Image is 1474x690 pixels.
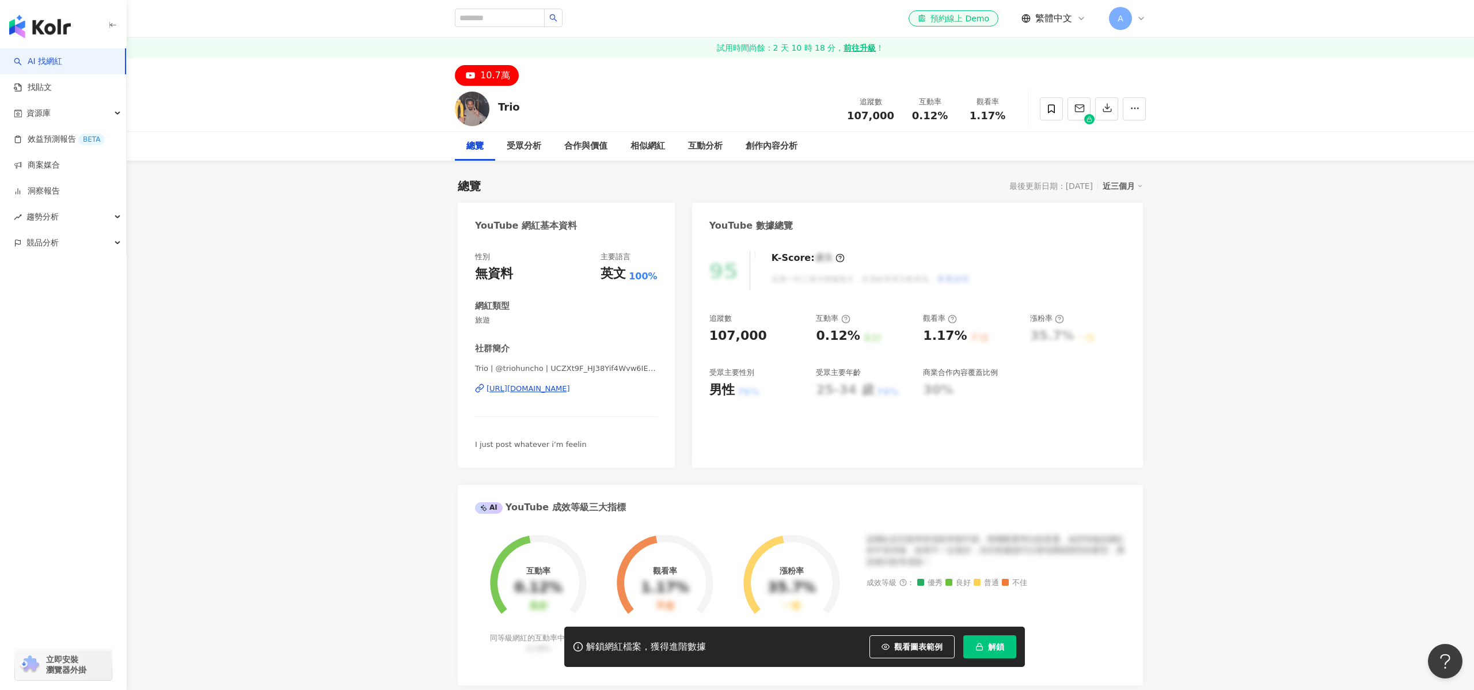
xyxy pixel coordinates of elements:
span: 繁體中文 [1035,12,1072,25]
div: 一般 [782,601,801,612]
div: 最後更新日期：[DATE] [1009,181,1093,191]
div: 商業合作內容覆蓋比例 [923,367,998,378]
div: 35.7% [768,580,815,596]
div: Trio [498,100,520,114]
div: 創作內容分析 [746,139,797,153]
div: 觀看率 [966,96,1009,108]
span: I just post whatever i’m feelin [475,440,587,449]
a: 商案媒合 [14,160,60,171]
div: 追蹤數 [847,96,894,108]
div: 受眾主要年齡 [816,367,861,378]
div: 總覽 [466,139,484,153]
span: A [1118,12,1123,25]
div: 總覽 [458,178,481,194]
a: 效益預測報告BETA [14,134,105,145]
a: searchAI 找網紅 [14,56,62,67]
div: 追蹤數 [709,313,732,324]
div: AI [475,502,503,514]
div: 107,000 [709,327,767,345]
div: 觀看率 [653,566,677,575]
span: 立即安裝 瀏覽器外掛 [46,654,86,675]
div: 預約線上 Demo [918,13,989,24]
span: 優秀 [917,579,943,587]
div: K-Score : [772,252,845,264]
span: 趨勢分析 [26,204,59,230]
div: 0.12% [514,580,562,596]
span: 0.12% [912,110,948,122]
img: KOL Avatar [455,92,489,126]
div: 網紅類型 [475,300,510,312]
button: 觀看圖表範例 [869,635,955,658]
div: 男性 [709,381,735,399]
div: 該網紅的互動率和漲粉率都不錯，唯獨觀看率比較普通，為同等級的網紅的中低等級，效果不一定會好，但仍然建議可以發包開箱類型的案型，應該會比較有成效！ [867,534,1126,568]
span: 解鎖 [988,642,1004,651]
div: 不佳 [656,601,674,612]
span: 競品分析 [26,230,59,256]
div: 近三個月 [1103,179,1143,194]
div: 互動分析 [688,139,723,153]
span: 107,000 [847,109,894,122]
span: 良好 [945,579,971,587]
div: [URL][DOMAIN_NAME] [487,384,570,394]
div: 英文 [601,265,626,283]
div: YouTube 成效等級三大指標 [475,501,626,514]
img: chrome extension [18,655,41,674]
div: 受眾分析 [507,139,541,153]
button: 10.7萬 [455,65,519,86]
span: 旅遊 [475,315,658,325]
div: 1.17% [923,327,967,345]
span: Trio | @triohuncho | UCZXt9F_HJ38Yif4Wvw6IEEQ [475,363,658,374]
div: 互動率 [526,566,550,575]
div: 相似網紅 [630,139,665,153]
div: 良好 [529,601,548,612]
span: 不佳 [1002,579,1027,587]
a: [URL][DOMAIN_NAME] [475,384,658,394]
img: logo [9,15,71,38]
a: 預約線上 Demo [909,10,998,26]
div: 解鎖網紅檔案，獲得進階數據 [586,641,706,653]
button: 解鎖 [963,635,1016,658]
div: 成效等級 ： [867,579,1126,587]
div: 漲粉率 [780,566,804,575]
div: 互動率 [908,96,952,108]
span: 資源庫 [26,100,51,126]
div: YouTube 網紅基本資料 [475,219,577,232]
div: YouTube 數據總覽 [709,219,793,232]
span: rise [14,213,22,221]
span: 1.17% [970,110,1005,122]
div: 0.12% [816,327,860,345]
div: 主要語言 [601,252,630,262]
span: 100% [629,270,657,283]
a: 找貼文 [14,82,52,93]
div: 1.17% [641,580,689,596]
div: 受眾主要性別 [709,367,754,378]
div: 10.7萬 [480,67,510,84]
span: search [549,14,557,22]
span: 普通 [974,579,999,587]
a: 試用時間尚餘：2 天 10 時 18 分，前往升級！ [127,37,1474,58]
div: 社群簡介 [475,343,510,355]
div: 性別 [475,252,490,262]
a: 洞察報告 [14,185,60,197]
span: 觀看圖表範例 [894,642,943,651]
div: 無資料 [475,265,513,283]
strong: 前往升級 [844,42,876,54]
div: 漲粉率 [1030,313,1064,324]
div: 觀看率 [923,313,957,324]
div: 合作與價值 [564,139,607,153]
div: 互動率 [816,313,850,324]
a: chrome extension立即安裝 瀏覽器外掛 [15,649,112,680]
